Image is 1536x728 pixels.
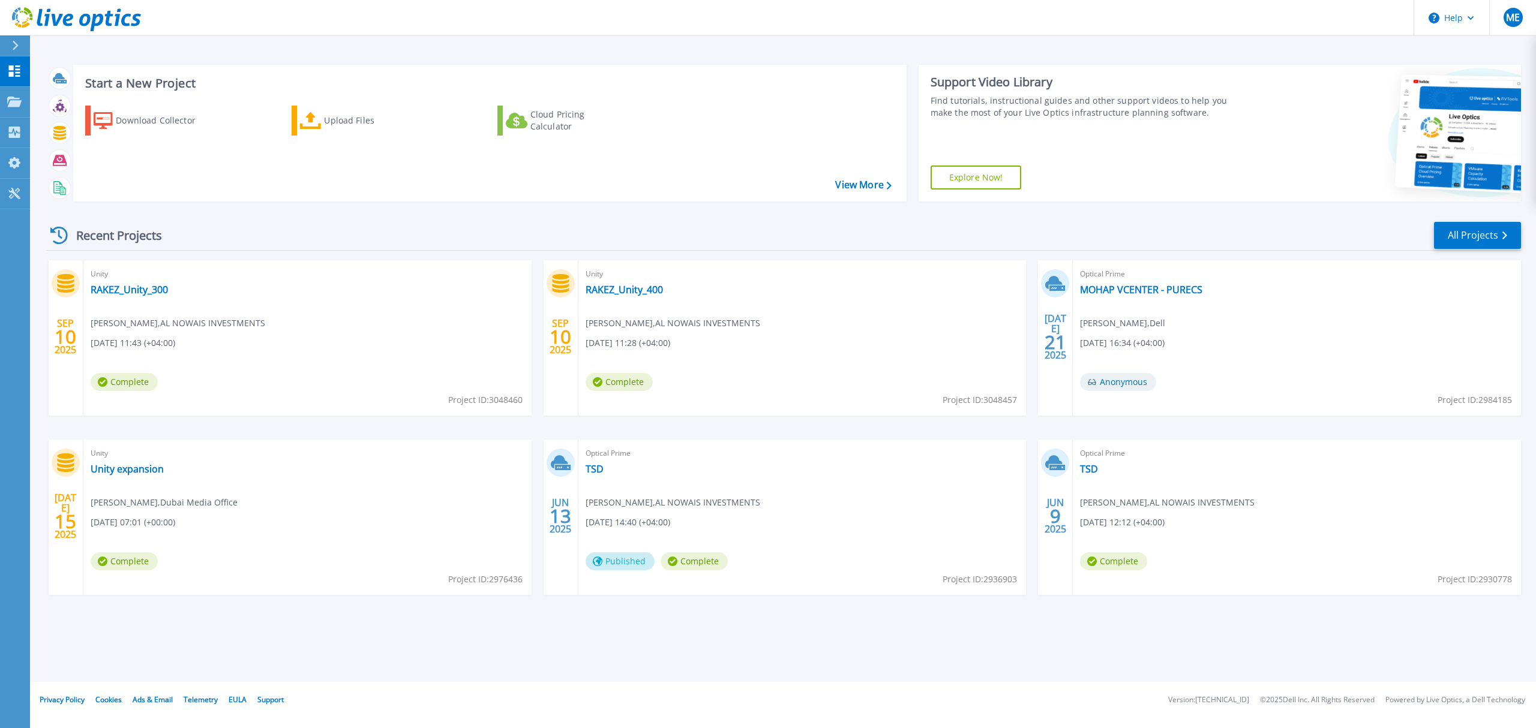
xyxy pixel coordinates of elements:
span: Complete [586,373,653,391]
span: Optical Prime [586,447,1019,460]
a: Support [257,694,284,705]
span: Project ID: 2984185 [1438,393,1512,407]
span: [PERSON_NAME] , Dubai Media Office [91,496,238,509]
a: Ads & Email [133,694,173,705]
span: Complete [1080,552,1147,570]
span: Project ID: 2930778 [1438,573,1512,586]
span: 15 [55,516,76,527]
span: 13 [550,511,571,521]
div: [DATE] 2025 [54,494,77,538]
div: Cloud Pricing Calculator [530,109,626,133]
div: [DATE] 2025 [1044,315,1067,359]
span: [PERSON_NAME] , Dell [1080,317,1165,330]
a: Telemetry [184,694,218,705]
span: [DATE] 14:40 (+04:00) [586,516,670,529]
div: JUN 2025 [549,494,572,538]
a: Unity expansion [91,463,164,475]
span: [PERSON_NAME] , AL NOWAIS INVESTMENTS [91,317,265,330]
span: [DATE] 07:01 (+00:00) [91,516,175,529]
div: Support Video Library [931,74,1242,90]
span: Project ID: 2976436 [448,573,523,586]
a: MOHAP VCENTER - PURECS [1080,284,1202,296]
span: Project ID: 3048460 [448,393,523,407]
span: 21 [1045,337,1066,347]
li: Powered by Live Optics, a Dell Technology [1385,696,1525,704]
span: 10 [55,332,76,342]
a: Upload Files [292,106,425,136]
span: ME [1506,13,1520,22]
span: [PERSON_NAME] , AL NOWAIS INVESTMENTS [1080,496,1255,509]
span: [PERSON_NAME] , AL NOWAIS INVESTMENTS [586,317,760,330]
li: © 2025 Dell Inc. All Rights Reserved [1260,696,1375,704]
a: TSD [1080,463,1098,475]
span: Complete [91,552,158,570]
a: Cloud Pricing Calculator [497,106,631,136]
span: 10 [550,332,571,342]
span: [PERSON_NAME] , AL NOWAIS INVESTMENTS [586,496,760,509]
div: Upload Files [324,109,420,133]
a: Privacy Policy [40,694,85,705]
li: Version: [TECHNICAL_ID] [1168,696,1249,704]
span: Unity [586,267,1019,281]
span: [DATE] 16:34 (+04:00) [1080,336,1165,350]
div: Download Collector [116,109,212,133]
h3: Start a New Project [85,77,891,90]
span: Project ID: 2936903 [943,573,1017,586]
span: [DATE] 11:43 (+04:00) [91,336,175,350]
span: Optical Prime [1080,447,1514,460]
span: Unity [91,447,524,460]
span: Anonymous [1080,373,1156,391]
a: Download Collector [85,106,219,136]
span: [DATE] 11:28 (+04:00) [586,336,670,350]
a: RAKEZ_Unity_400 [586,284,663,296]
a: TSD [586,463,604,475]
span: 9 [1050,511,1061,521]
a: View More [835,179,891,191]
a: All Projects [1434,222,1521,249]
div: Find tutorials, instructional guides and other support videos to help you make the most of your L... [931,95,1242,119]
a: Explore Now! [931,166,1022,189]
a: EULA [229,694,247,705]
span: [DATE] 12:12 (+04:00) [1080,516,1165,529]
a: RAKEZ_Unity_300 [91,284,168,296]
span: Published [586,552,655,570]
span: Complete [661,552,728,570]
div: SEP 2025 [54,315,77,359]
div: SEP 2025 [549,315,572,359]
span: Optical Prime [1080,267,1514,281]
span: Project ID: 3048457 [943,393,1017,407]
div: JUN 2025 [1044,494,1067,538]
div: Recent Projects [46,221,178,250]
span: Unity [91,267,524,281]
span: Complete [91,373,158,391]
a: Cookies [95,694,122,705]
